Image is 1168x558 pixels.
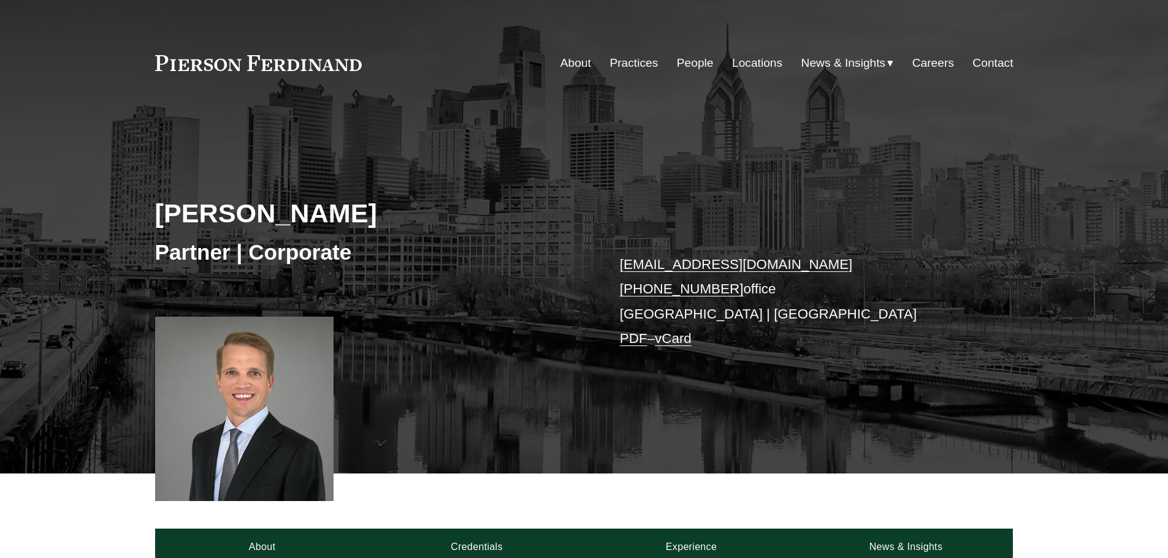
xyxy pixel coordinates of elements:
h3: Partner | Corporate [155,239,584,266]
p: office [GEOGRAPHIC_DATA] | [GEOGRAPHIC_DATA] – [620,252,977,351]
a: Careers [912,51,954,75]
h2: [PERSON_NAME] [155,197,584,229]
a: About [560,51,591,75]
a: Contact [972,51,1013,75]
a: folder dropdown [801,51,894,75]
a: PDF [620,331,647,346]
span: News & Insights [801,53,886,74]
a: [PHONE_NUMBER] [620,281,744,296]
a: People [677,51,714,75]
a: vCard [655,331,692,346]
a: Locations [732,51,782,75]
a: [EMAIL_ADDRESS][DOMAIN_NAME] [620,257,852,272]
a: Practices [609,51,658,75]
